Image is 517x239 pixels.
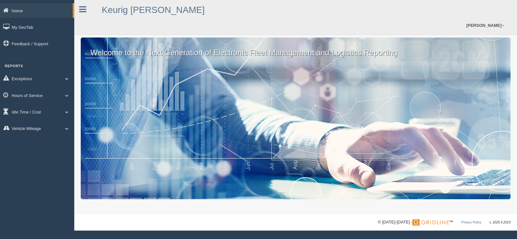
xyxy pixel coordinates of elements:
a: Keurig [PERSON_NAME] [102,5,205,15]
p: Welcome to the Next Generation of Electronic Fleet Management and Logistics Reporting [81,38,511,58]
div: © [DATE]-[DATE] - ™ [378,219,511,226]
a: Privacy Policy [461,221,481,224]
span: v. 2025.4.2019 [490,221,511,224]
a: [PERSON_NAME] [463,16,507,35]
img: Gridline [412,219,449,226]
